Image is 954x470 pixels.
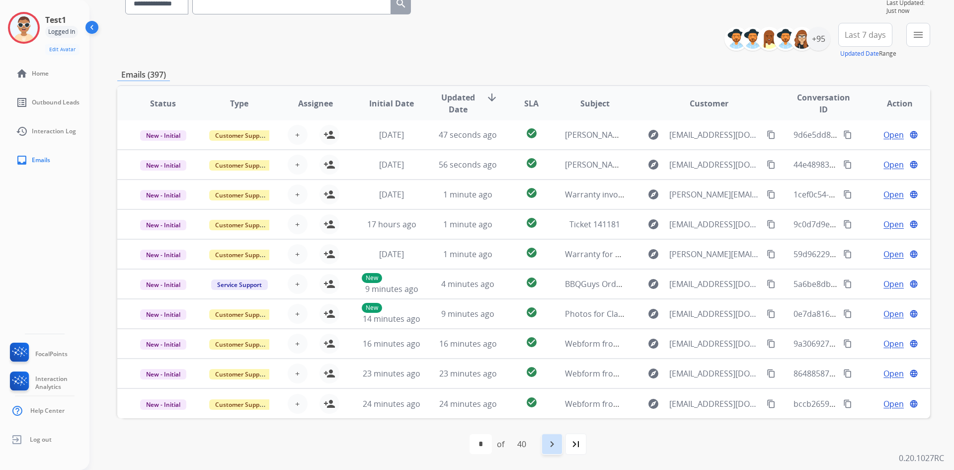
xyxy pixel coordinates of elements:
[526,306,538,318] mat-icon: check_circle
[288,334,308,354] button: +
[647,188,659,200] mat-icon: explore
[288,185,308,204] button: +
[8,343,68,366] a: FocalPoints
[909,369,918,378] mat-icon: language
[362,303,382,313] p: New
[363,338,420,349] span: 16 minutes ago
[209,220,274,230] span: Customer Support
[441,308,494,319] span: 9 minutes ago
[669,368,762,379] span: [EMAIL_ADDRESS][DOMAIN_NAME]
[546,438,558,450] mat-icon: navigate_next
[298,97,333,109] span: Assignee
[794,368,941,379] span: 86488587-adfd-4519-ba04-fd0df3fca4dc
[443,219,492,230] span: 1 minute ago
[909,309,918,318] mat-icon: language
[140,309,186,320] span: New - Initial
[909,339,918,348] mat-icon: language
[288,155,308,175] button: +
[843,339,852,348] mat-icon: content_copy
[843,399,852,408] mat-icon: content_copy
[647,248,659,260] mat-icon: explore
[669,188,762,200] span: [PERSON_NAME][EMAIL_ADDRESS][DOMAIN_NAME]
[323,129,335,141] mat-icon: person_add
[35,350,68,358] span: FocalPoints
[843,190,852,199] mat-icon: content_copy
[509,434,534,454] div: 40
[565,279,657,289] span: BBQGuys Order Shipped
[140,250,186,260] span: New - Initial
[912,29,924,41] mat-icon: menu
[647,308,659,320] mat-icon: explore
[365,283,418,294] span: 9 minutes ago
[35,375,89,391] span: Interaction Analytics
[295,368,300,379] span: +
[690,97,728,109] span: Customer
[288,274,308,294] button: +
[295,188,300,200] span: +
[295,218,300,230] span: +
[209,190,274,200] span: Customer Support
[669,398,762,410] span: [EMAIL_ADDRESS][DOMAIN_NAME]
[45,26,78,38] div: Logged In
[323,188,335,200] mat-icon: person_add
[794,279,943,289] span: 5a6be8db-0d5f-411e-a37c-896c58a590cf
[363,398,420,409] span: 24 minutes ago
[230,97,248,109] span: Type
[379,189,404,200] span: [DATE]
[117,69,170,81] p: Emails (397)
[323,308,335,320] mat-icon: person_add
[840,49,896,58] span: Range
[569,219,620,230] span: Ticket 141181
[443,249,492,260] span: 1 minute ago
[565,159,627,170] span: [PERSON_NAME]
[854,86,930,121] th: Action
[794,159,947,170] span: 44e48983-9bae-4793-8d6c-401bd73cac6c
[883,368,904,379] span: Open
[209,250,274,260] span: Customer Support
[209,339,274,350] span: Customer Support
[295,398,300,410] span: +
[526,247,538,259] mat-icon: check_circle
[209,309,274,320] span: Customer Support
[909,190,918,199] mat-icon: language
[580,97,610,109] span: Subject
[794,338,943,349] span: 9a306927-f925-41a1-9e8e-01fc2d7d7a08
[140,369,186,379] span: New - Initial
[565,189,629,200] span: Warranty invoice
[379,249,404,260] span: [DATE]
[883,218,904,230] span: Open
[883,248,904,260] span: Open
[647,129,659,141] mat-icon: explore
[886,7,930,15] span: Just now
[209,160,274,171] span: Customer Support
[767,250,776,259] mat-icon: content_copy
[140,160,186,171] span: New - Initial
[32,70,49,78] span: Home
[140,280,186,290] span: New - Initial
[840,50,879,58] button: Updated Date
[909,220,918,229] mat-icon: language
[843,309,852,318] mat-icon: content_copy
[295,159,300,171] span: +
[883,278,904,290] span: Open
[647,278,659,290] mat-icon: explore
[323,398,335,410] mat-icon: person_add
[843,220,852,229] mat-icon: content_copy
[570,438,582,450] mat-icon: last_page
[439,159,497,170] span: 56 seconds ago
[524,97,539,109] span: SLA
[565,398,790,409] span: Webform from [EMAIL_ADDRESS][DOMAIN_NAME] on [DATE]
[323,248,335,260] mat-icon: person_add
[295,338,300,350] span: +
[497,438,504,450] div: of
[439,398,497,409] span: 24 minutes ago
[794,308,945,319] span: 0e7da816-eb93-4d30-9382-b47ee25cfb8f
[30,436,52,444] span: Log out
[767,369,776,378] mat-icon: content_copy
[909,250,918,259] mat-icon: language
[288,214,308,234] button: +
[794,398,948,409] span: bccb2659-3a3d-48ed-a231-ab444e895a95
[140,339,186,350] span: New - Initial
[295,308,300,320] span: +
[669,218,762,230] span: [EMAIL_ADDRESS][DOMAIN_NAME]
